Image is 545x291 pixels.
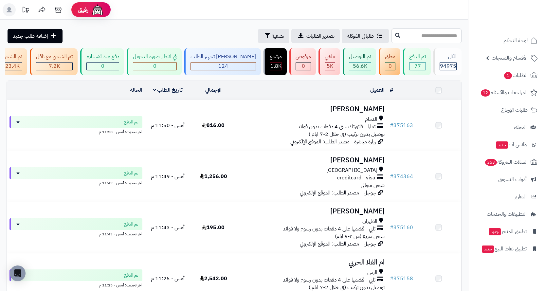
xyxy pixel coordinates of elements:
div: 77 [409,63,426,70]
span: تصفية [272,32,284,40]
div: تم التوصيل [349,53,371,61]
a: ملغي 5K [317,48,341,75]
span: 0 [101,62,104,70]
a: الحالة [130,86,142,94]
div: 0 [133,63,176,70]
span: تم الدفع [124,119,138,125]
a: معلق 0 [377,48,402,75]
div: Open Intercom Messenger [10,265,26,281]
span: المراجعات والأسئلة [480,88,528,97]
div: 124 [191,63,256,70]
span: طلباتي المُوكلة [347,32,374,40]
span: 1 [504,72,512,79]
span: التقارير [514,192,527,201]
span: تم الدفع [124,170,138,176]
span: الظهران [362,218,377,225]
a: [PERSON_NAME] تجهيز الطلب 124 [183,48,262,75]
span: 353 [485,159,497,166]
span: تطبيق المتجر [488,227,527,236]
span: جديد [482,246,494,253]
div: في انتظار صورة التحويل [133,53,177,61]
img: ai-face.png [91,3,104,16]
a: #375163 [390,121,413,129]
span: تمارا - فاتورتك حتى 4 دفعات بدون فوائد [298,123,375,131]
a: العميل [370,86,385,94]
a: السلات المتروكة353 [472,154,541,170]
a: #375158 [390,275,413,282]
span: [GEOGRAPHIC_DATA] [326,167,377,174]
div: 4971 [325,63,335,70]
span: # [390,275,393,282]
a: وآتس آبجديد [472,137,541,153]
span: 1.8K [270,62,282,70]
div: ملغي [325,53,335,61]
span: توصيل بدون تركيب (في خلال 2-7 ايام ) [309,130,385,138]
span: تصدير الطلبات [306,32,335,40]
span: طلبات الإرجاع [501,105,528,115]
span: 12 [481,89,490,97]
h3: [PERSON_NAME] [239,208,385,215]
a: تم الشحن مع ناقل 7.2K [28,48,79,75]
a: أدوات التسويق [472,172,541,187]
span: الأقسام والمنتجات [492,53,528,63]
a: تطبيق نقاط البيعجديد [472,241,541,257]
a: لوحة التحكم [472,33,541,48]
span: 816.00 [202,121,225,129]
span: أدوات التسويق [498,175,527,184]
span: creditcard - visa [337,174,375,182]
a: مرفوض 0 [288,48,317,75]
span: 0 [302,62,305,70]
a: تصدير الطلبات [291,29,340,43]
div: مرتجع [270,53,282,61]
span: # [390,173,393,180]
span: زيارة مباشرة - مصدر الطلب: الموقع الإلكتروني [290,138,376,146]
span: 0 [153,62,156,70]
span: جديد [496,141,508,149]
a: #374364 [390,173,413,180]
div: اخر تحديث: أمس - 11:25 م [9,281,142,288]
span: جديد [489,228,501,235]
a: الإجمالي [205,86,222,94]
h3: ام الغلا الحربي [239,259,385,266]
span: شحن مجاني [361,181,385,189]
span: 195.00 [202,224,225,231]
span: إضافة طلب جديد [13,32,48,40]
span: الدمام [365,116,377,123]
span: التطبيقات والخدمات [487,209,527,219]
span: رفيق [78,6,88,14]
span: الرس [367,269,377,276]
div: 0 [296,63,311,70]
span: وآتس آب [495,140,527,149]
a: تاريخ الطلب [153,86,183,94]
a: إضافة طلب جديد [8,29,63,43]
span: تم الدفع [124,221,138,227]
a: المراجعات والأسئلة12 [472,85,541,100]
div: معلق [385,53,395,61]
span: 1,256.00 [200,173,227,180]
a: طلباتي المُوكلة [342,29,389,43]
img: logo-2.png [500,17,539,30]
a: التطبيقات والخدمات [472,206,541,222]
a: #375160 [390,224,413,231]
div: اخر تحديث: أمس - 11:49 م [9,179,142,186]
span: الطلبات [503,71,528,80]
a: الطلبات1 [472,67,541,83]
a: في انتظار صورة التحويل 0 [125,48,183,75]
span: لوحة التحكم [503,36,528,45]
a: # [390,86,393,94]
h3: [PERSON_NAME] [239,105,385,113]
a: تم الدفع 77 [402,48,432,75]
h3: [PERSON_NAME] [239,156,385,164]
span: 5K [327,62,333,70]
span: # [390,224,393,231]
span: 23.4K [5,62,20,70]
a: مرتجع 1.8K [262,48,288,75]
a: طلبات الإرجاع [472,102,541,118]
a: العملاء [472,119,541,135]
span: 56.6K [353,62,367,70]
a: تم التوصيل 56.6K [341,48,377,75]
a: دفع عند الاستلام 0 [79,48,125,75]
button: تصفية [258,29,289,43]
div: مرفوض [296,53,311,61]
div: اخر تحديث: أمس - 11:50 م [9,128,142,135]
